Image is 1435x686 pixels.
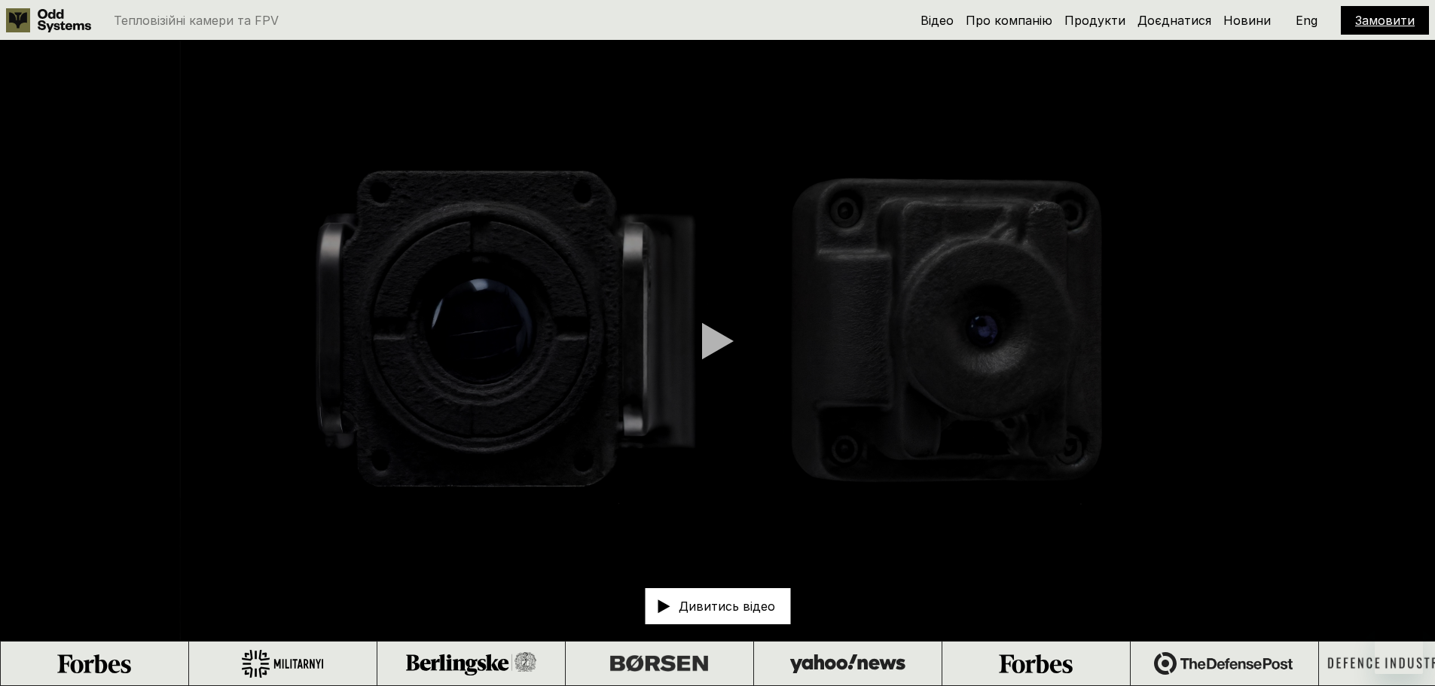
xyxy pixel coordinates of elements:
[1064,13,1125,28] a: Продукти
[114,14,279,26] p: Тепловізійні камери та FPV
[1355,13,1415,28] a: Замовити
[966,13,1052,28] a: Про компанію
[1296,14,1317,26] p: Eng
[679,600,775,612] p: Дивитись відео
[1137,13,1211,28] a: Доєднатися
[921,13,954,28] a: Відео
[1223,13,1271,28] a: Новини
[1375,626,1423,674] iframe: Button to launch messaging window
